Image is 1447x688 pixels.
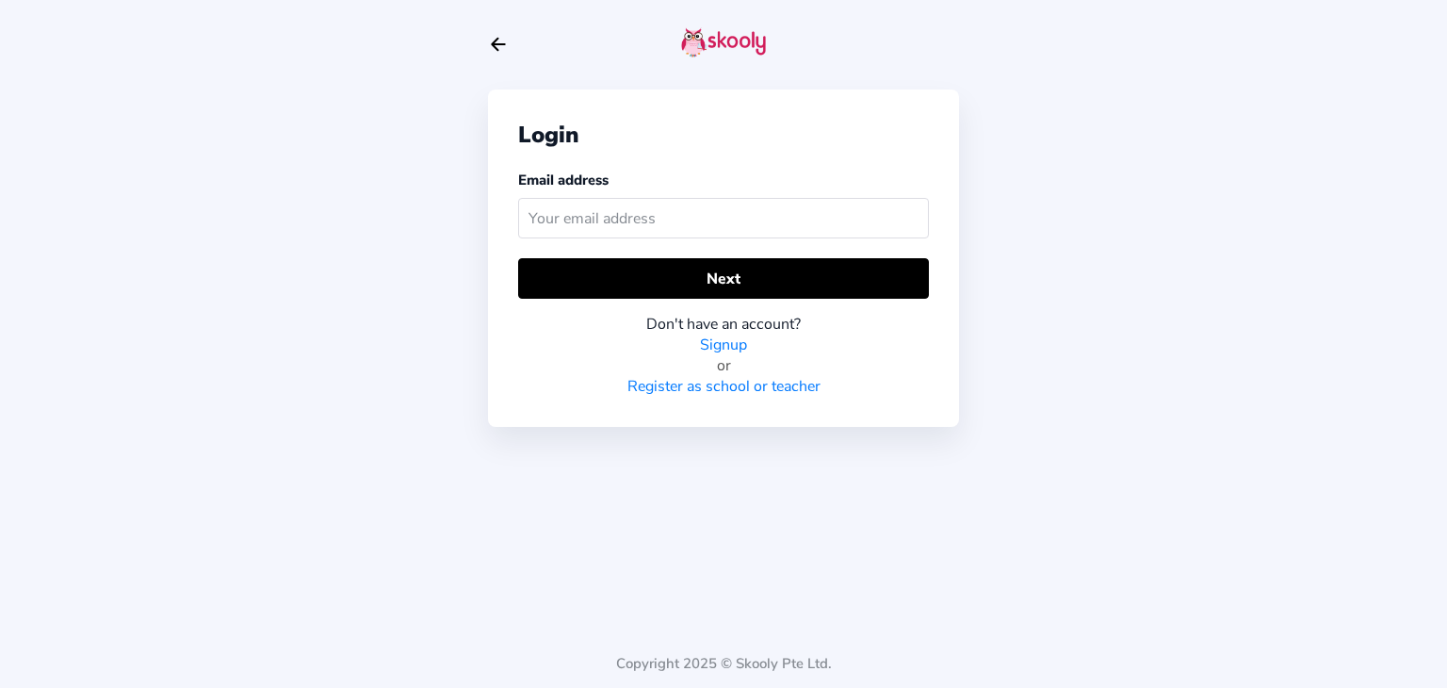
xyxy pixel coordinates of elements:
[700,335,747,355] a: Signup
[627,376,821,397] a: Register as school or teacher
[518,258,929,299] button: Next
[518,314,929,335] div: Don't have an account?
[518,120,929,150] div: Login
[518,198,929,238] input: Your email address
[518,171,609,189] label: Email address
[518,355,929,376] div: or
[681,27,766,57] img: skooly-logo.png
[488,34,509,55] button: arrow back outline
